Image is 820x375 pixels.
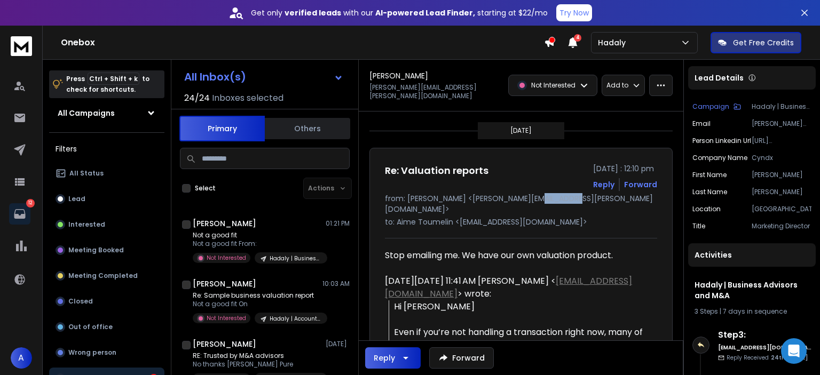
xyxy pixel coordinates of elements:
p: [DATE] : 12:10 pm [593,163,657,174]
p: [PERSON_NAME] [752,188,811,196]
p: Meeting Completed [68,272,138,280]
p: Hadaly | Accounting [270,315,321,323]
p: Not a good fit From: [193,240,321,248]
button: Reply [593,179,614,190]
h1: Onebox [61,36,544,49]
span: 3 Steps [695,307,718,316]
p: [PERSON_NAME][EMAIL_ADDRESS][PERSON_NAME][DOMAIN_NAME] [752,119,811,128]
h1: All Inbox(s) [184,71,246,82]
label: Select [195,184,216,193]
p: RE: Trusted by M&A advisors [193,352,321,360]
div: Open Intercom Messenger [781,338,807,364]
p: 01:21 PM [326,219,350,228]
p: Not a good fit [193,231,321,240]
p: 12 [26,199,35,208]
button: Out of office [49,316,164,338]
button: Meeting Completed [49,265,164,286]
button: Wrong person [49,342,164,363]
p: Out of office [68,323,113,331]
button: Lead [49,188,164,210]
p: from: [PERSON_NAME] <[PERSON_NAME][EMAIL_ADDRESS][PERSON_NAME][DOMAIN_NAME]> [385,193,657,214]
p: Closed [68,297,93,306]
button: Get Free Credits [711,32,801,53]
button: Interested [49,214,164,235]
p: Re: Sample business valuation report [193,291,321,300]
a: [EMAIL_ADDRESS][DOMAIN_NAME] [385,275,632,300]
p: Get Free Credits [733,37,794,48]
p: [DATE] [326,340,350,348]
button: Campaign [692,102,741,111]
p: 10:03 AM [322,280,350,288]
p: Interested [68,220,105,229]
p: [URL][DOMAIN_NAME] [752,137,811,145]
p: Not Interested [531,81,575,90]
p: Reply Received [727,354,808,362]
p: Hadaly | Business Advisors and M&A [270,254,321,262]
h1: All Campaigns [58,108,115,118]
h1: [PERSON_NAME] [193,339,256,349]
p: Meeting Booked [68,246,124,254]
p: [DATE] [510,126,532,135]
p: Company Name [692,154,747,162]
button: Meeting Booked [49,240,164,261]
p: Hadaly | Business Advisors and M&A [752,102,811,111]
button: Forward [429,347,494,369]
button: Closed [49,291,164,312]
button: A [11,347,32,369]
p: [GEOGRAPHIC_DATA] [752,205,811,213]
button: All Status [49,163,164,184]
button: All Campaigns [49,102,164,124]
p: All Status [69,169,104,178]
button: All Inbox(s) [176,66,352,87]
div: Forward [624,179,657,190]
strong: verified leads [285,7,341,18]
p: No thanks [PERSON_NAME] Pure [193,360,321,369]
p: Not a good fit On [193,300,321,308]
button: Others [265,117,350,140]
h6: [EMAIL_ADDRESS][DOMAIN_NAME] [718,344,811,352]
p: [PERSON_NAME] [752,171,811,179]
button: Reply [365,347,421,369]
h1: [PERSON_NAME] [193,278,256,289]
p: Lead [68,195,85,203]
span: 7 days in sequence [723,307,787,316]
p: Title [692,222,705,230]
p: Marketing Director [752,222,811,230]
p: Wrong person [68,348,116,357]
div: [DATE][DATE] 11:41 AM [PERSON_NAME] < > wrote: [385,275,649,300]
p: Cyndx [752,154,811,162]
p: to: Aime Toumelin <[EMAIL_ADDRESS][DOMAIN_NAME]> [385,217,657,227]
span: 24 / 24 [184,92,210,105]
p: Location [692,205,721,213]
button: Try Now [556,4,592,21]
h1: [PERSON_NAME] [193,218,256,229]
div: Activities [688,243,816,267]
div: | [695,307,809,316]
p: Press to check for shortcuts. [66,74,149,95]
span: 4 [574,34,581,42]
h3: Inboxes selected [212,92,283,105]
div: Reply [374,353,395,363]
p: Person Linkedin Url [692,137,751,145]
span: Ctrl + Shift + k [88,73,139,85]
img: logo [11,36,32,56]
p: First Name [692,171,727,179]
button: Primary [179,116,265,141]
strong: AI-powered Lead Finder, [375,7,475,18]
p: Hadaly [598,37,630,48]
h1: Hadaly | Business Advisors and M&A [695,280,809,301]
h3: Filters [49,141,164,156]
span: 24th, [DATE] [771,354,808,362]
p: Campaign [692,102,729,111]
a: 12 [9,203,30,225]
h1: Re: Valuation reports [385,163,488,178]
p: Try Now [559,7,589,18]
p: Not Interested [207,254,246,262]
p: Not Interested [207,314,246,322]
p: Lead Details [695,73,744,83]
p: Email [692,119,711,128]
div: Stop emailing me. We have our own valuation product. [385,249,649,262]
